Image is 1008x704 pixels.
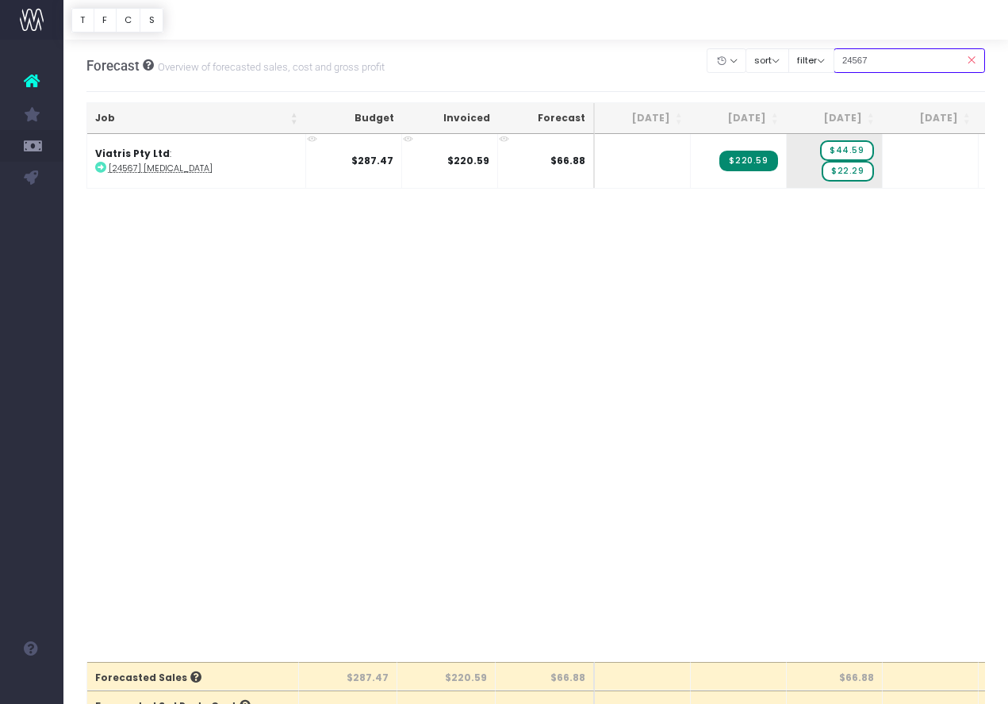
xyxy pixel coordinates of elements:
td: : [87,134,306,188]
button: T [71,8,94,33]
span: Streamtime Invoice: 71919 – [24567] Clozaril [719,151,777,171]
th: Jul 25: activate to sort column ascending [691,103,787,134]
th: Forecast [498,103,595,134]
th: $220.59 [397,662,496,691]
input: Search... [834,48,986,73]
th: Aug 25: activate to sort column ascending [787,103,883,134]
button: filter [788,48,834,73]
button: F [94,8,117,33]
th: Sep 25: activate to sort column ascending [883,103,979,134]
th: $287.47 [299,662,397,691]
strong: $220.59 [447,154,489,167]
span: Forecasted Sales [95,671,201,685]
img: images/default_profile_image.png [20,672,44,696]
span: wayahead Sales Forecast Item [822,161,874,182]
button: C [116,8,141,33]
span: $66.88 [550,154,585,168]
button: S [140,8,163,33]
strong: $287.47 [351,154,393,167]
small: Overview of forecasted sales, cost and gross profit [154,58,385,74]
abbr: [24567] Clozaril [109,163,213,174]
th: Budget [306,103,402,134]
span: wayahead Sales Forecast Item [820,140,874,161]
th: Invoiced [402,103,498,134]
div: Vertical button group [71,8,163,33]
button: sort [745,48,789,73]
th: Job: activate to sort column ascending [87,103,306,134]
th: $66.88 [787,662,883,691]
strong: Viatris Pty Ltd [95,147,170,160]
th: Jun 25: activate to sort column ascending [595,103,691,134]
span: Forecast [86,58,140,74]
th: $66.88 [496,662,595,691]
